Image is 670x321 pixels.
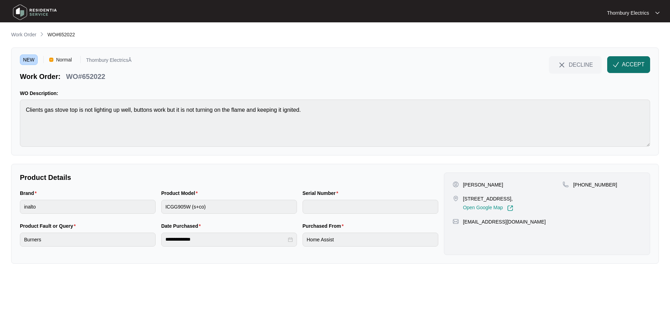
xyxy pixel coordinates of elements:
p: [PERSON_NAME] [463,181,503,188]
input: Brand [20,200,156,214]
label: Product Fault or Query [20,222,79,229]
label: Product Model [161,190,201,197]
img: check-Icon [613,61,619,68]
img: map-pin [563,181,569,188]
img: map-pin [453,195,459,202]
button: close-IconDECLINE [549,56,602,73]
img: residentia service logo [10,2,59,23]
img: chevron-right [39,31,45,37]
img: Link-External [507,205,513,211]
a: Open Google Map [463,205,513,211]
input: Purchased From [303,233,438,247]
textarea: Clients gas stove top is not lighting up well, buttons work but it is not turning on the flame an... [20,100,650,147]
input: Date Purchased [165,236,286,243]
span: NEW [20,54,38,65]
span: WO#652022 [47,32,75,37]
input: Serial Number [303,200,438,214]
span: ACCEPT [622,60,645,69]
p: Product Details [20,173,438,182]
p: WO#652022 [66,72,105,81]
span: DECLINE [569,61,593,68]
img: map-pin [453,218,459,225]
p: Thornbury Electrics [607,9,649,16]
p: [PHONE_NUMBER] [573,181,617,188]
img: dropdown arrow [655,11,660,15]
label: Date Purchased [161,222,203,229]
img: Vercel Logo [49,58,53,62]
p: [STREET_ADDRESS], [463,195,513,202]
label: Serial Number [303,190,341,197]
input: Product Fault or Query [20,233,156,247]
img: close-Icon [558,61,566,69]
p: Work Order [11,31,36,38]
label: Brand [20,190,39,197]
label: Purchased From [303,222,347,229]
input: Product Model [161,200,297,214]
p: Work Order: [20,72,60,81]
span: Normal [53,54,75,65]
p: [EMAIL_ADDRESS][DOMAIN_NAME] [463,218,546,225]
img: user-pin [453,181,459,188]
p: WO Description: [20,90,650,97]
button: check-IconACCEPT [607,56,650,73]
p: Thornbury ElectricsÂ [86,58,132,65]
a: Work Order [10,31,38,39]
